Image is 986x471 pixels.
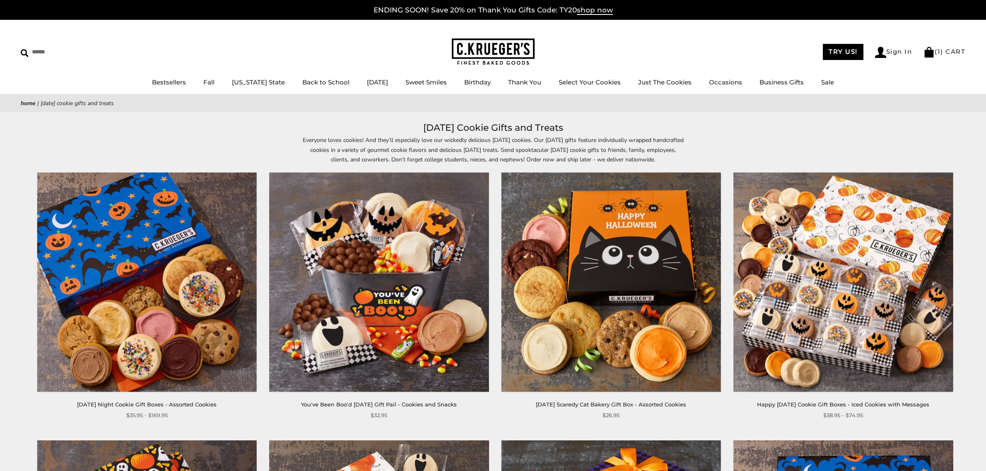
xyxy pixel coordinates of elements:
[603,411,620,420] span: $26.95
[875,47,912,58] a: Sign In
[508,78,541,86] a: Thank You
[709,78,742,86] a: Occasions
[733,173,953,392] img: Happy Halloween Cookie Gift Boxes - Iced Cookies with Messages
[21,99,36,107] a: Home
[33,120,953,135] h1: [DATE] Cookie Gifts and Treats
[452,38,535,65] img: C.KRUEGER'S
[77,401,217,408] a: [DATE] Night Cookie Gift Boxes - Assorted Cookies
[371,411,387,420] span: $32.95
[21,99,965,108] nav: breadcrumbs
[152,78,186,86] a: Bestsellers
[759,78,804,86] a: Business Gifts
[303,135,684,164] p: Everyone loves cookies! And they’ll especially love our wickedly delicious [DATE] cookies. Our [D...
[301,401,457,408] a: You've Been Boo'd [DATE] Gift Pail - Cookies and Snacks
[501,173,721,392] img: Halloween Scaredy Cat Bakery Gift Box - Assorted Cookies
[21,46,119,58] input: Search
[126,411,168,420] span: $35.95 - $169.95
[501,173,721,392] a: Halloween Scaredy Cat Bakery Gift Box - Assorted Cookies
[232,78,285,86] a: [US_STATE] State
[559,78,621,86] a: Select Your Cookies
[374,6,613,15] a: ENDING SOON! Save 20% on Thank You Gifts Code: TY20shop now
[923,47,935,58] img: Bag
[938,48,941,55] span: 1
[757,401,929,408] a: Happy [DATE] Cookie Gift Boxes - Iced Cookies with Messages
[41,99,114,107] span: [DATE] Cookie Gifts and Treats
[638,78,692,86] a: Just The Cookies
[269,173,489,392] img: You've Been Boo'd Halloween Gift Pail - Cookies and Snacks
[577,6,613,15] span: shop now
[823,44,863,60] a: TRY US!
[37,99,39,107] span: |
[302,78,350,86] a: Back to School
[821,78,834,86] a: Sale
[367,78,388,86] a: [DATE]
[823,411,863,420] span: $38.95 - $74.95
[536,401,686,408] a: [DATE] Scaredy Cat Bakery Gift Box - Assorted Cookies
[21,49,29,57] img: Search
[405,78,447,86] a: Sweet Smiles
[464,78,491,86] a: Birthday
[923,48,965,55] a: (1) CART
[875,47,886,58] img: Account
[203,78,215,86] a: Fall
[37,173,257,392] img: Halloween Night Cookie Gift Boxes - Assorted Cookies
